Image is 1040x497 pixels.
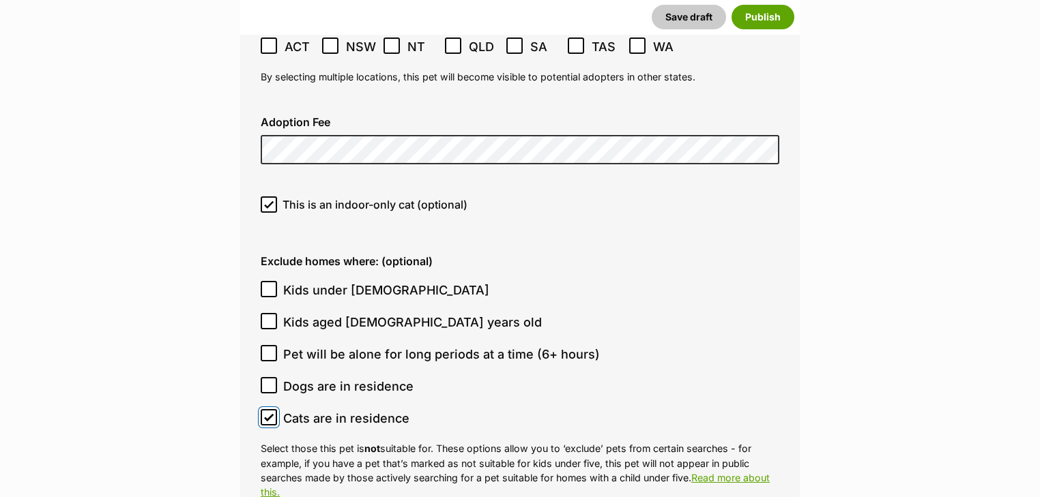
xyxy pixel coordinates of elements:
label: Exclude homes where: (optional) [261,255,779,267]
span: QLD [469,37,500,56]
p: By selecting multiple locations, this pet will become visible to potential adopters in other states. [261,70,779,84]
span: Dogs are in residence [283,377,414,395]
span: Pet will be alone for long periods at a time (6+ hours) [283,345,600,363]
span: Cats are in residence [283,409,409,427]
span: NSW [346,37,377,56]
span: NT [407,37,438,56]
span: This is an indoor-only cat (optional) [283,196,467,213]
strong: not [364,442,380,454]
span: ACT [285,37,315,56]
label: Adoption Fee [261,116,779,128]
span: Kids under [DEMOGRAPHIC_DATA] [283,281,489,299]
button: Publish [732,5,794,29]
span: SA [530,37,561,56]
span: TAS [592,37,622,56]
button: Save draft [652,5,726,29]
span: Kids aged [DEMOGRAPHIC_DATA] years old [283,313,542,331]
span: WA [653,37,684,56]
